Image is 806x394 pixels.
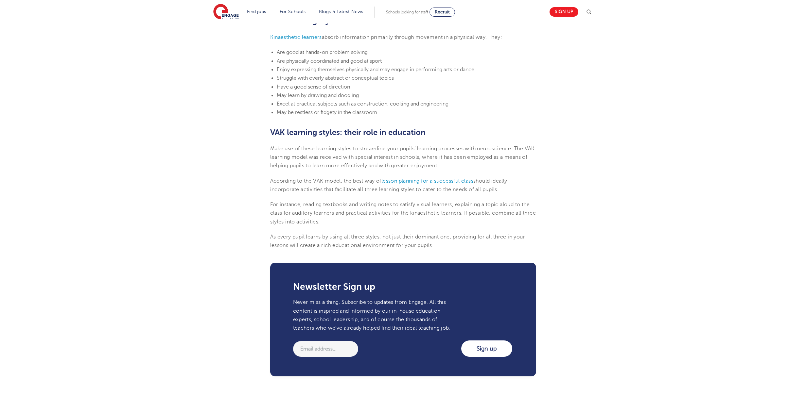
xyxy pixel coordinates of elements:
a: Blogs & Latest News [319,9,363,14]
span: May learn by drawing and doodling [277,92,359,98]
span: Are physically coordinated and good at sport [277,58,382,64]
h3: Newsletter Sign up [293,282,513,291]
input: Email address... [293,341,358,357]
span: May be restless or fidgety in the classroom [277,109,377,115]
span: As every pupil learns by using all three styles, not just their dominant one, providing for all t... [270,234,525,248]
span: According to the VAK model, the best way of [270,178,381,184]
a: lesson planning for a successful class [381,178,473,184]
span: absorb information primarily through movement in a physical way. They: [322,34,502,40]
a: For Schools [280,9,306,14]
img: Engage Education [213,4,239,20]
a: Sign up [550,7,578,17]
a: Find jobs [247,9,266,14]
span: Struggle with overly abstract or conceptual topics [277,75,394,81]
span: Excel at practical subjects such as construction, cooking and engineering [277,101,448,107]
a: Kinaesthetic learners [270,34,322,40]
span: Enjoy expressing themselves physically and may engage in performing arts or dance [277,67,474,73]
span: should ideally incorporate activities that facilitate all three learning styles to cater to the n... [270,178,507,192]
a: Recruit [429,8,455,17]
span: Are good at hands-on problem solving [277,49,368,55]
span: Schools looking for staff [386,10,428,14]
p: Never miss a thing. Subscribe to updates from Engage. All this content is inspired and informed b... [293,298,454,332]
input: Sign up [461,340,512,357]
b: VAK learning styles: their role in education [270,128,426,137]
span: Have a good sense of direction [277,84,350,90]
span: Make use of these learning styles to streamline your pupils’ learning processes with neuroscience... [270,146,535,169]
span: Recruit [435,9,450,14]
span: For instance, reading textbooks and writing notes to satisfy visual learners, explaining a topic ... [270,202,536,225]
